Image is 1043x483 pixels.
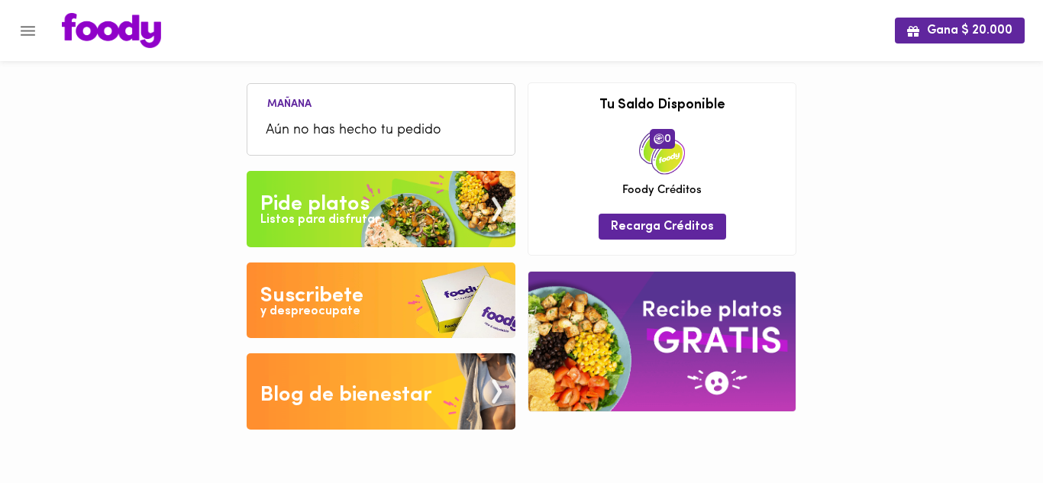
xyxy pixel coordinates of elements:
div: y despreocupate [260,303,360,320]
li: Mañana [255,95,324,110]
img: Pide un Platos [247,171,515,247]
img: credits-package.png [639,129,685,175]
button: Recarga Créditos [599,214,726,239]
span: Recarga Créditos [611,220,714,234]
img: logo.png [62,13,161,48]
img: referral-banner.png [528,272,796,411]
div: Pide platos [260,189,370,220]
img: Blog de bienestar [247,353,515,430]
span: 0 [650,129,675,149]
img: Disfruta bajar de peso [247,262,515,339]
div: Blog de bienestar [260,380,432,411]
img: foody-creditos.png [654,134,664,144]
iframe: Messagebird Livechat Widget [954,394,1028,468]
span: Aún no has hecho tu pedido [266,121,496,141]
button: Menu [9,12,47,50]
span: Gana $ 20.000 [907,24,1012,38]
button: Gana $ 20.000 [895,18,1025,43]
div: Listos para disfrutar [260,211,379,229]
h3: Tu Saldo Disponible [540,98,784,114]
div: Suscribete [260,281,363,311]
span: Foody Créditos [622,182,702,198]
